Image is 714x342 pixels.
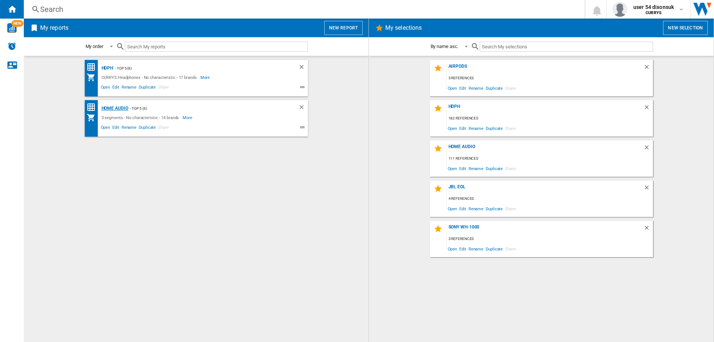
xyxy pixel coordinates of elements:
span: Duplicate [138,124,157,133]
span: Edit [458,244,467,254]
span: Rename [120,84,138,93]
div: By name asc. [431,44,459,49]
div: - Top 5 (6) [128,104,283,113]
span: Open [447,83,459,93]
span: Rename [467,244,485,254]
div: JBL EOL [447,184,643,194]
span: Open [447,163,459,173]
div: Price Matrix [87,63,100,72]
div: Delete [643,184,653,194]
div: 3 references [447,74,653,83]
button: New report [324,21,363,35]
span: Edit [111,84,120,93]
span: Share [157,84,170,93]
div: CURRYS:Headphones - No characteristic - 17 brands [100,73,200,82]
span: Edit [458,163,467,173]
span: Rename [467,204,485,214]
span: Edit [458,204,467,214]
span: Rename [120,124,138,133]
span: Open [100,124,112,133]
img: alerts-logo.svg [7,42,16,51]
span: Edit [458,83,467,93]
div: - Top 5 (6) [113,64,283,73]
span: Duplicate [485,163,504,173]
b: CURRYS [646,10,662,15]
span: Open [447,204,459,214]
div: Home Audio [100,104,128,113]
span: Share [504,204,517,214]
span: Share [504,123,517,133]
span: user 54 dixonsuk [633,3,674,11]
div: 182 references [447,114,653,123]
div: Price Matrix [87,103,100,112]
input: Search My selections [480,42,653,52]
span: Duplicate [485,123,504,133]
span: Open [447,123,459,133]
div: HDPH [447,104,643,114]
div: 3 references [447,234,653,244]
div: 111 references [447,154,653,163]
span: Duplicate [138,84,157,93]
span: Duplicate [485,244,504,254]
span: Open [447,244,459,254]
span: Share [504,83,517,93]
div: Search [40,4,565,15]
div: HDPH [100,64,113,73]
span: Edit [458,123,467,133]
button: New selection [663,21,708,35]
span: Share [157,124,170,133]
div: Delete [643,104,653,114]
img: profile.jpg [612,2,627,17]
span: More [183,113,193,122]
div: Delete [298,104,308,113]
span: Duplicate [485,83,504,93]
span: Edit [111,124,120,133]
span: More [200,73,211,82]
input: Search My reports [125,42,308,52]
span: Duplicate [485,204,504,214]
div: My Assortment [87,113,100,122]
div: Airpods [447,64,643,74]
span: Share [504,163,517,173]
div: My Assortment [87,73,100,82]
span: Rename [467,163,485,173]
img: wise-card.svg [7,23,17,33]
div: Delete [643,144,653,154]
div: Delete [643,224,653,234]
span: Rename [467,123,485,133]
div: 4 references [447,194,653,204]
span: Open [100,84,112,93]
div: My order [86,44,103,49]
h2: My reports [39,21,70,35]
div: 3 segments - No characteristic - 14 brands [100,113,183,122]
h2: My selections [384,21,423,35]
span: Rename [467,83,485,93]
div: Delete [298,64,308,73]
div: Sony WH-1000 [447,224,643,234]
span: NEW [12,20,23,27]
div: Delete [643,64,653,74]
span: Share [504,244,517,254]
div: Home Audio [447,144,643,154]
